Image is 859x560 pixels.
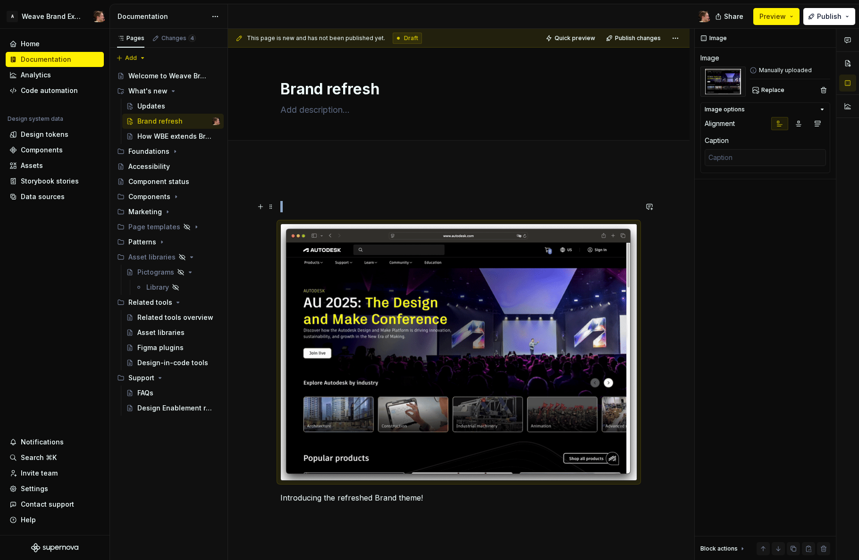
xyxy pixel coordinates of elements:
[22,12,82,21] div: Weave Brand Extended
[700,545,738,552] div: Block actions
[128,237,156,247] div: Patterns
[113,295,224,310] div: Related tools
[122,310,224,325] a: Related tools overview
[6,435,104,450] button: Notifications
[128,147,169,156] div: Foundations
[281,224,637,480] img: 55d08a73-f845-4655-b3fb-c6dd7c11d193.gif
[21,192,65,201] div: Data sources
[6,83,104,98] a: Code automation
[137,403,215,413] div: Design Enablement requests
[137,117,183,126] div: Brand refresh
[7,11,18,22] div: A
[128,86,168,96] div: What's new
[603,32,665,45] button: Publish changes
[212,117,220,125] img: Alexis Morin
[6,142,104,158] a: Components
[128,252,176,262] div: Asset libraries
[137,328,185,337] div: Asset libraries
[803,8,855,25] button: Publish
[113,370,224,385] div: Support
[113,189,224,204] div: Components
[6,174,104,189] a: Storybook stories
[759,12,786,21] span: Preview
[6,67,104,83] a: Analytics
[113,219,224,234] div: Page templates
[700,53,719,63] div: Image
[6,189,104,204] a: Data sources
[113,204,224,219] div: Marketing
[122,385,224,401] a: FAQs
[700,67,746,97] img: 55d08a73-f845-4655-b3fb-c6dd7c11d193.gif
[21,468,58,478] div: Invite team
[615,34,661,42] span: Publish changes
[21,453,57,462] div: Search ⌘K
[21,55,71,64] div: Documentation
[113,174,224,189] a: Component status
[6,497,104,512] button: Contact support
[161,34,196,42] div: Changes
[705,119,735,128] div: Alignment
[128,192,170,201] div: Components
[128,373,154,383] div: Support
[137,358,208,368] div: Design-in-code tools
[113,234,224,250] div: Patterns
[555,34,595,42] span: Quick preview
[21,70,51,80] div: Analytics
[6,466,104,481] a: Invite team
[117,34,144,42] div: Pages
[705,106,826,113] button: Image options
[724,12,743,21] span: Share
[128,177,189,186] div: Component status
[113,159,224,174] a: Accessibility
[21,86,78,95] div: Code automation
[21,176,79,186] div: Storybook stories
[31,543,78,552] svg: Supernova Logo
[21,437,64,447] div: Notifications
[188,34,196,42] span: 4
[128,71,206,81] div: Welcome to Weave Brand Extended
[146,283,169,292] div: Library
[705,136,729,145] div: Caption
[21,130,68,139] div: Design tokens
[750,84,789,97] button: Replace
[6,158,104,173] a: Assets
[6,512,104,527] button: Help
[6,481,104,496] a: Settings
[122,99,224,114] a: Updates
[122,265,224,280] a: Pictograms
[21,484,48,493] div: Settings
[137,313,213,322] div: Related tools overview
[118,12,207,21] div: Documentation
[128,222,180,232] div: Page templates
[21,161,43,170] div: Assets
[699,11,710,22] img: Alexis Morin
[93,11,105,22] img: Alexis Morin
[404,34,418,42] span: Draft
[817,12,842,21] span: Publish
[137,388,153,398] div: FAQs
[122,325,224,340] a: Asset libraries
[113,250,224,265] div: Asset libraries
[128,162,170,171] div: Accessibility
[131,280,224,295] a: Library
[2,6,108,26] button: AWeave Brand ExtendedAlexis Morin
[122,355,224,370] a: Design-in-code tools
[750,67,830,74] div: Manually uploaded
[280,492,637,503] p: Introducing the refreshed Brand theme!
[125,54,137,62] span: Add
[128,207,162,217] div: Marketing
[113,68,224,84] a: Welcome to Weave Brand Extended
[8,115,63,123] div: Design system data
[113,51,149,65] button: Add
[6,127,104,142] a: Design tokens
[6,36,104,51] a: Home
[113,84,224,99] div: What's new
[705,106,745,113] div: Image options
[700,542,746,555] div: Block actions
[761,86,784,94] span: Replace
[137,132,215,141] div: How WBE extends Brand
[21,500,74,509] div: Contact support
[543,32,599,45] button: Quick preview
[137,267,174,277] div: Pictograms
